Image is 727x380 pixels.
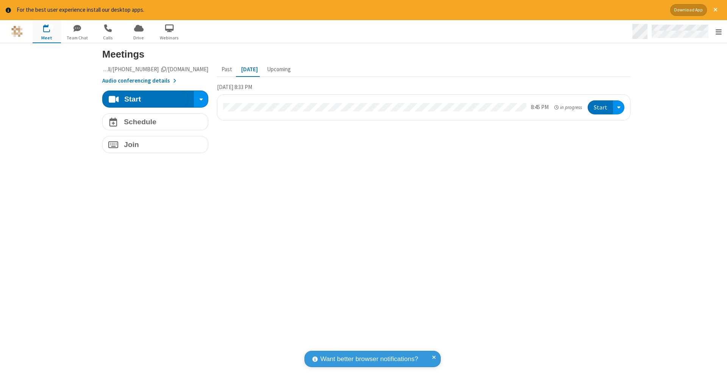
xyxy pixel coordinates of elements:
h3: Meetings [102,49,630,59]
div: 8:45 PM [531,103,549,112]
span: [DATE] 8:33 PM [217,83,252,91]
div: For the best user experience install our desktop apps. [17,6,665,14]
span: Copy my meeting room link [90,66,209,73]
button: Join [102,136,208,153]
button: Upcoming [262,62,295,77]
span: Calls [94,34,122,41]
div: 1 [48,24,53,30]
span: Drive [125,34,153,41]
h4: Schedule [124,118,156,125]
span: Meet [33,34,61,41]
button: Close alert [710,4,721,16]
span: Team Chat [63,34,92,41]
section: Account details [102,65,208,85]
div: Open menu [613,100,624,114]
h4: Join [124,141,139,148]
h4: Start [124,95,141,103]
div: Start conference options [197,93,205,105]
em: in progress [554,104,582,111]
img: QA Selenium DO NOT DELETE OR CHANGE [11,26,23,37]
button: Past [217,62,237,77]
span: Want better browser notifications? [320,354,418,364]
button: Audio conferencing details [102,77,176,85]
section: Today's Meetings [217,83,631,126]
button: Start [108,91,188,108]
button: Schedule [102,113,208,130]
button: Copy my meeting room linkCopy my meeting room link [102,65,208,74]
button: [DATE] [237,62,262,77]
button: Start [588,100,613,114]
button: Download App [670,4,707,16]
span: Webinars [155,34,184,41]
